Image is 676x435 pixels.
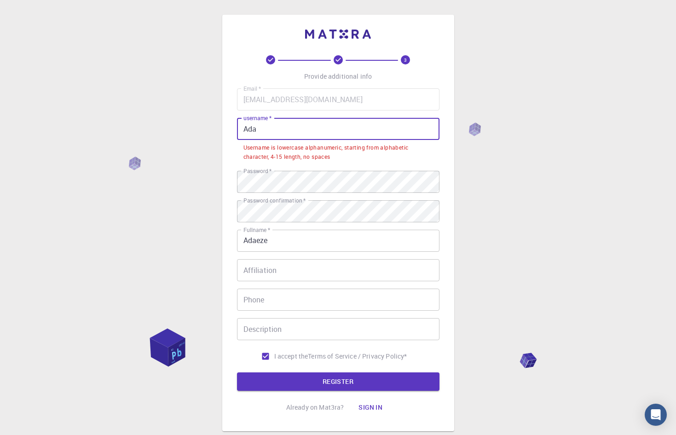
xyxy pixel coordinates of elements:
a: Terms of Service / Privacy Policy* [308,352,407,361]
label: username [243,114,272,122]
text: 3 [404,57,407,63]
label: Email [243,85,261,93]
label: Password [243,167,272,175]
label: Password confirmation [243,197,306,204]
p: Terms of Service / Privacy Policy * [308,352,407,361]
p: Already on Mat3ra? [286,403,344,412]
div: Username is lowercase alphanumeric, starting from alphabetic character, 4-15 length, no spaces [243,143,433,162]
span: I accept the [274,352,308,361]
p: Provide additional info [304,72,372,81]
button: REGISTER [237,372,439,391]
label: Fullname [243,226,270,234]
div: Open Intercom Messenger [645,404,667,426]
button: Sign in [351,398,390,417]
